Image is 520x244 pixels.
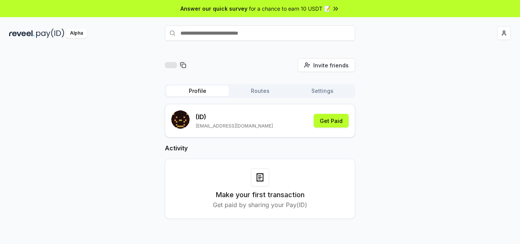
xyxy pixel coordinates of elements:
[180,5,247,13] span: Answer our quick survey
[229,86,291,96] button: Routes
[298,58,355,72] button: Invite friends
[165,144,355,153] h2: Activity
[9,29,35,38] img: reveel_dark
[213,200,307,209] p: Get paid by sharing your Pay(ID)
[36,29,64,38] img: pay_id
[314,114,349,128] button: Get Paid
[166,86,229,96] button: Profile
[216,190,305,200] h3: Make your first transaction
[313,61,349,69] span: Invite friends
[291,86,354,96] button: Settings
[196,112,273,121] p: (ID)
[249,5,330,13] span: for a chance to earn 10 USDT 📝
[196,123,273,129] p: [EMAIL_ADDRESS][DOMAIN_NAME]
[66,29,87,38] div: Alpha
